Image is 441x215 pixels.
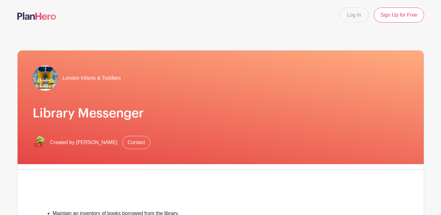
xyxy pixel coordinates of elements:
[50,139,117,146] span: Created by [PERSON_NAME]
[63,74,121,82] span: London Infants & Toddlers
[33,106,409,121] h1: Library Messenger
[339,8,369,23] a: Log In
[122,136,150,149] a: Contact
[17,12,56,20] img: logo-507f7623f17ff9eddc593b1ce0a138ce2505c220e1c5a4e2b4648c50719b7d32.svg
[374,8,424,23] a: Sign Up for Free
[33,136,45,149] img: IMG_0645.png
[33,66,58,91] img: Copy%20of%20Register%20Now%202526%20sandpiper.png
